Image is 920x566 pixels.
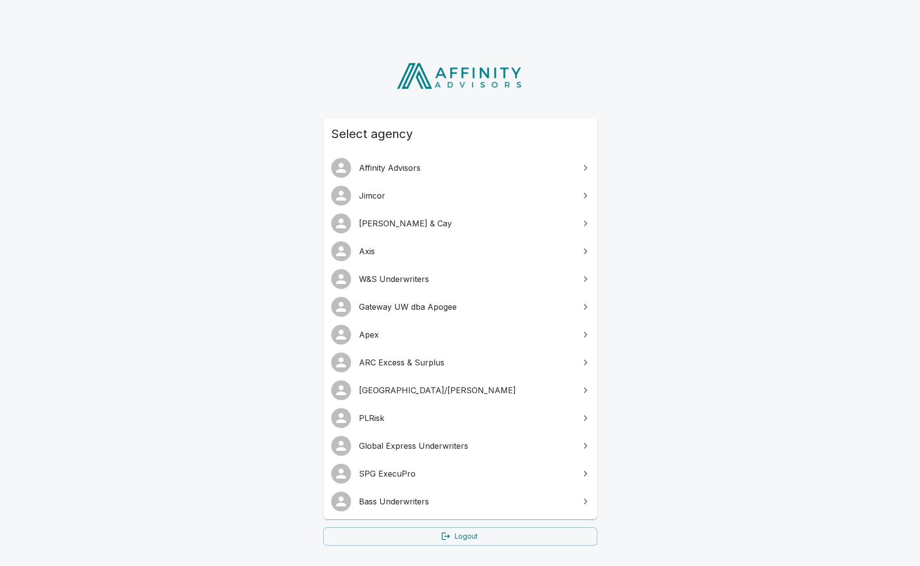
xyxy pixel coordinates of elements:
span: [PERSON_NAME] & Cay [359,217,573,229]
span: SPG ExecuPro [359,468,573,480]
span: Select agency [331,126,589,142]
a: Logout [323,527,597,546]
span: PLRisk [359,412,573,424]
a: Axis [323,237,597,265]
a: SPG ExecuPro [323,460,597,488]
a: W&S Underwriters [323,265,597,293]
span: [GEOGRAPHIC_DATA]/[PERSON_NAME] [359,384,573,396]
span: ARC Excess & Surplus [359,356,573,368]
span: Global Express Underwriters [359,440,573,452]
span: Gateway UW dba Apogee [359,301,573,313]
a: PLRisk [323,404,597,432]
span: Apex [359,329,573,341]
a: Apex [323,321,597,349]
img: Affinity Advisors Logo [389,60,531,92]
span: Bass Underwriters [359,495,573,507]
span: Affinity Advisors [359,162,573,174]
a: Gateway UW dba Apogee [323,293,597,321]
span: W&S Underwriters [359,273,573,285]
a: Affinity Advisors [323,154,597,182]
a: Global Express Underwriters [323,432,597,460]
a: ARC Excess & Surplus [323,349,597,376]
span: Jimcor [359,190,573,202]
a: Bass Underwriters [323,488,597,515]
a: Jimcor [323,182,597,210]
a: [PERSON_NAME] & Cay [323,210,597,237]
span: Axis [359,245,573,257]
a: [GEOGRAPHIC_DATA]/[PERSON_NAME] [323,376,597,404]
